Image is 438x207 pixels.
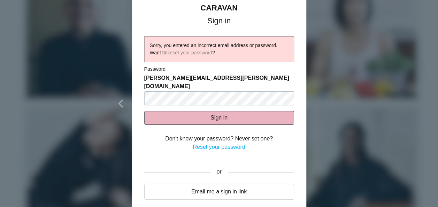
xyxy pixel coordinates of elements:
[144,111,294,125] button: Sign in
[200,3,238,12] a: CARAVAN
[166,50,212,55] a: Reset your password
[144,66,166,73] label: Password
[144,184,294,200] a: Email me a sign in link
[144,18,294,24] h1: Sign in
[193,144,245,150] a: Reset your password
[144,135,294,143] div: Don't know your password? Never set one?
[144,74,294,91] span: [PERSON_NAME][EMAIL_ADDRESS][PERSON_NAME][DOMAIN_NAME]
[150,42,289,56] div: Sorry, you entered an incorrect email address or password. Want to ?
[210,163,228,181] div: or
